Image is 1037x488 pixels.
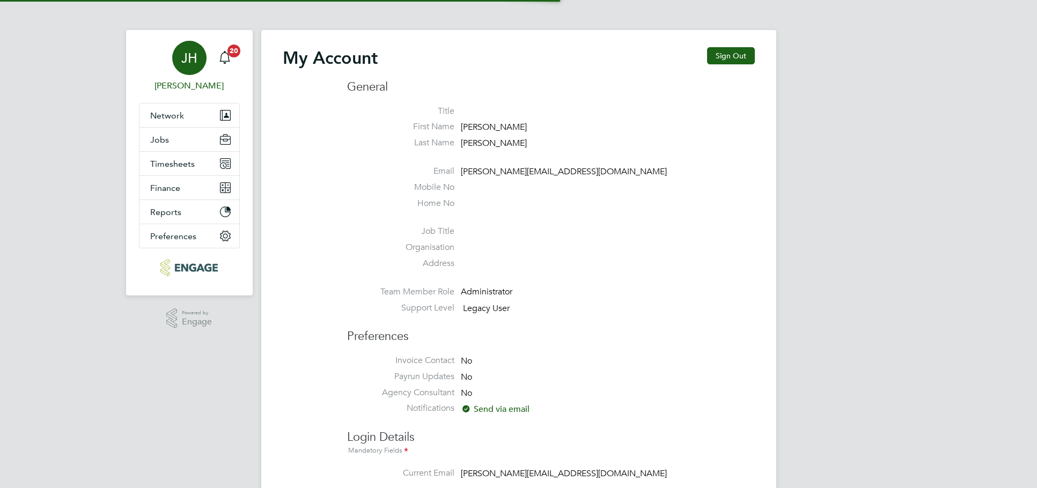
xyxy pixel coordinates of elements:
span: [PERSON_NAME][EMAIL_ADDRESS][DOMAIN_NAME] [461,166,667,177]
span: 20 [227,45,240,57]
a: Powered byEngage [166,308,212,329]
button: Finance [139,176,239,199]
label: Agency Consultant [347,387,454,398]
label: Last Name [347,137,454,149]
span: Finance [150,183,180,193]
span: Preferences [150,231,196,241]
span: Send via email [461,404,529,415]
label: Title [347,106,454,117]
div: Mandatory Fields [347,445,755,457]
a: 20 [214,41,236,75]
h2: My Account [283,47,378,69]
label: Payrun Updates [347,371,454,382]
span: Legacy User [463,303,510,314]
button: Jobs [139,128,239,151]
img: pcrnet-logo-retina.png [160,259,218,276]
span: [PERSON_NAME][EMAIL_ADDRESS][DOMAIN_NAME] [461,468,667,479]
button: Preferences [139,224,239,248]
h3: General [347,79,755,95]
span: Engage [182,317,212,327]
label: Team Member Role [347,286,454,298]
span: Jess Hogan [139,79,240,92]
label: Invoice Contact [347,355,454,366]
label: Email [347,166,454,177]
a: JH[PERSON_NAME] [139,41,240,92]
label: Support Level [347,302,454,314]
label: First Name [347,121,454,132]
button: Timesheets [139,152,239,175]
label: Job Title [347,226,454,237]
span: Timesheets [150,159,195,169]
label: Current Email [347,468,454,479]
span: No [461,372,472,382]
label: Notifications [347,403,454,414]
span: No [461,388,472,398]
div: Administrator [461,286,563,298]
span: Network [150,110,184,121]
span: JH [181,51,197,65]
label: Organisation [347,242,454,253]
a: Go to home page [139,259,240,276]
span: Powered by [182,308,212,317]
span: Jobs [150,135,169,145]
button: Sign Out [707,47,755,64]
button: Network [139,103,239,127]
span: [PERSON_NAME] [461,122,527,133]
span: [PERSON_NAME] [461,138,527,149]
span: Reports [150,207,181,217]
label: Home No [347,198,454,209]
h3: Login Details [347,419,755,457]
label: Mobile No [347,182,454,193]
button: Reports [139,200,239,224]
label: Address [347,258,454,269]
span: No [461,356,472,366]
h3: Preferences [347,318,755,344]
nav: Main navigation [126,30,253,295]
